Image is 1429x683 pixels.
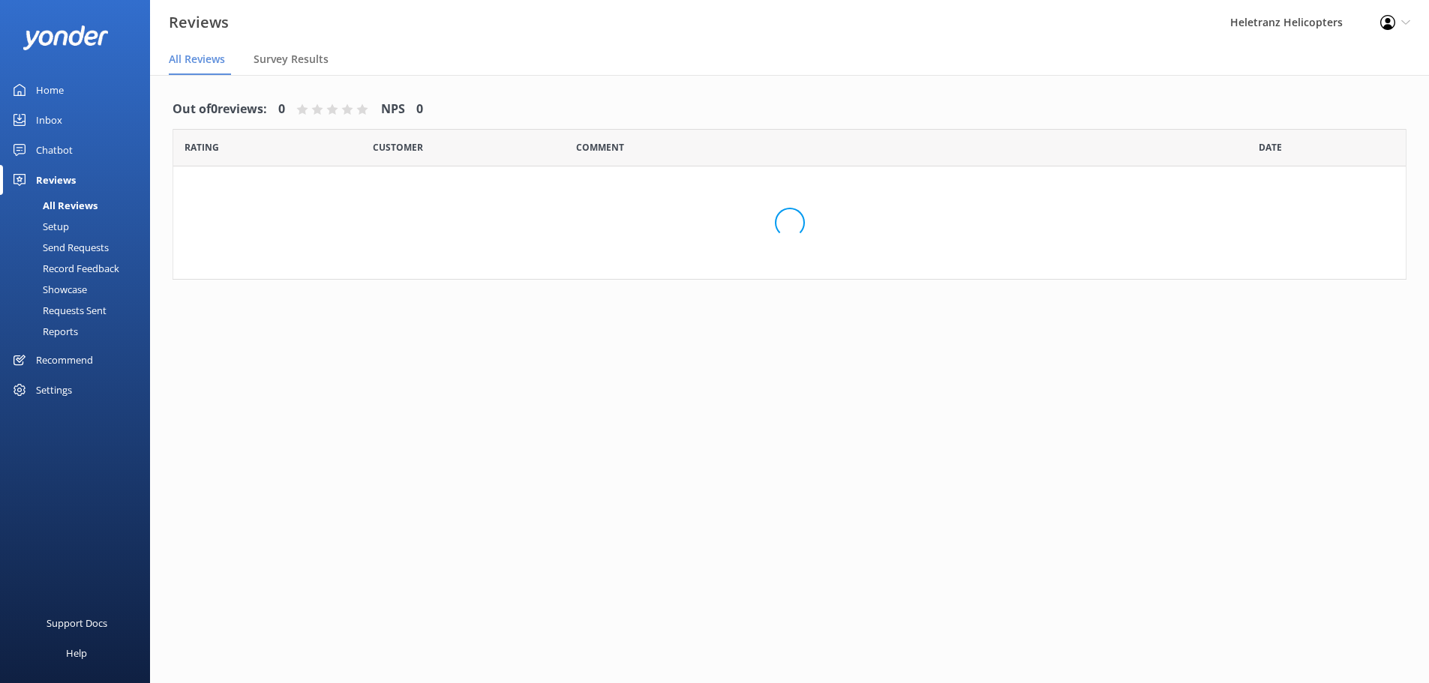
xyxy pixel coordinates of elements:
h4: 0 [278,100,285,119]
a: Reports [9,321,150,342]
div: Help [66,638,87,668]
div: Recommend [36,345,93,375]
h4: 0 [416,100,423,119]
a: Showcase [9,279,150,300]
div: Send Requests [9,237,109,258]
a: Record Feedback [9,258,150,279]
div: Chatbot [36,135,73,165]
h4: Out of 0 reviews: [173,100,267,119]
div: All Reviews [9,195,98,216]
div: Record Feedback [9,258,119,279]
span: Date [185,140,219,154]
div: Inbox [36,105,62,135]
div: Setup [9,216,69,237]
div: Reviews [36,165,76,195]
div: Settings [36,375,72,405]
div: Showcase [9,279,87,300]
div: Reports [9,321,78,342]
span: Question [576,140,624,154]
h4: NPS [381,100,405,119]
a: All Reviews [9,195,150,216]
span: Survey Results [254,52,329,67]
a: Requests Sent [9,300,150,321]
span: Date [1259,140,1282,154]
div: Home [36,75,64,105]
div: Support Docs [47,608,107,638]
a: Setup [9,216,150,237]
img: yonder-white-logo.png [23,25,109,50]
span: Date [373,140,423,154]
h3: Reviews [169,10,229,34]
span: All Reviews [169,52,225,67]
div: Requests Sent [9,300,107,321]
a: Send Requests [9,237,150,258]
